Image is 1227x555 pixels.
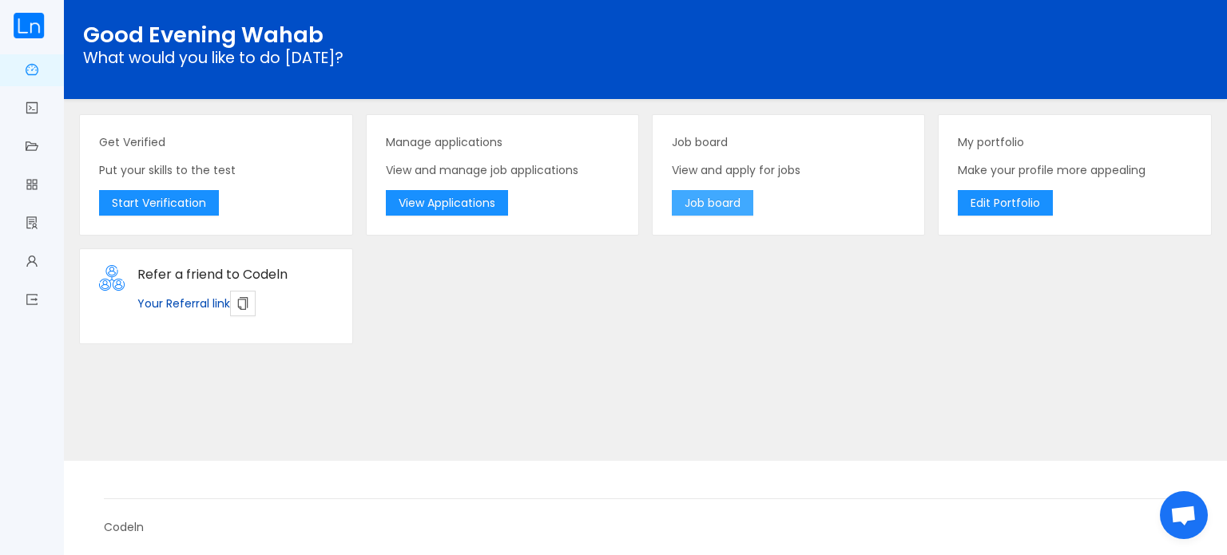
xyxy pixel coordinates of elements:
a: icon: folder-open [26,131,38,165]
button: Job board [672,190,753,216]
p: Put your skills to the test [99,162,332,179]
p: Manage applications [386,134,619,151]
img: refer_vsdx9m.png [99,265,125,291]
div: Open chat [1160,491,1208,539]
p: View and manage job applications [386,162,619,179]
button: Edit Portfolio [958,190,1053,216]
p: Get Verified [99,134,332,151]
a: icon: solution [26,208,38,241]
img: cropped.59e8b842.png [13,13,45,38]
a: icon: appstore [26,169,38,203]
a: icon: dashboard [26,54,38,88]
p: Your Referral link [137,291,332,316]
p: Make your profile more appealing [958,162,1191,179]
a: icon: code [26,93,38,126]
div: Refer a friend to Codeln [137,265,332,284]
footer: Codeln [64,461,1227,555]
p: My portfolio [958,134,1191,151]
p: What would you like to do [DATE]? [83,52,1208,65]
p: Job board [672,134,905,151]
button: icon: copy [230,291,256,316]
button: Start Verification [99,190,219,216]
button: View Applications [386,190,508,216]
p: View and apply for jobs [672,162,905,179]
span: Good Evening Wahab [83,19,324,50]
a: icon: user [26,246,38,279]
